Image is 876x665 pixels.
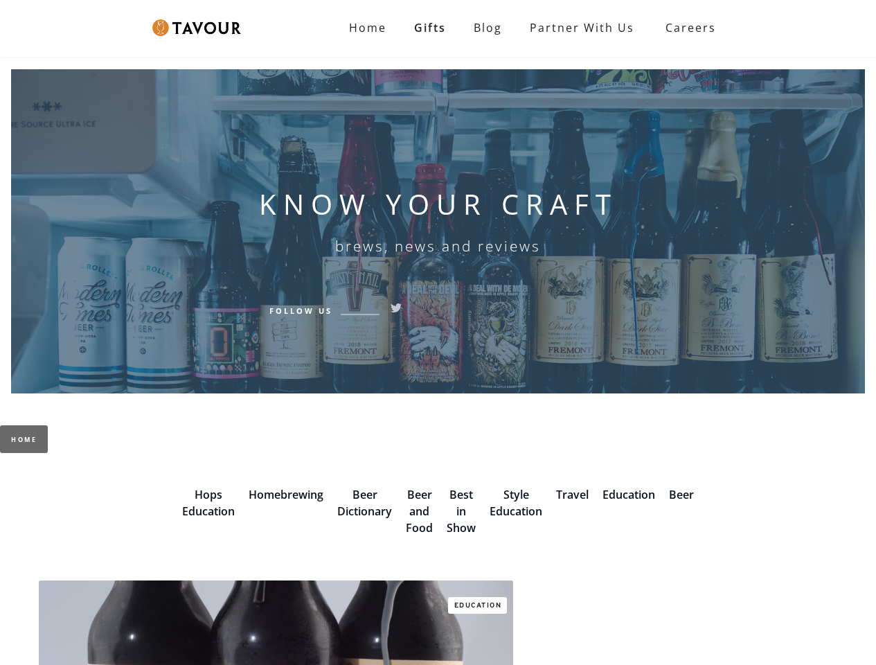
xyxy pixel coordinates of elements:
a: Travel [556,487,589,502]
a: Home [335,14,400,42]
a: Beer and Food [406,487,433,535]
a: Beer Dictionary [337,487,392,519]
strong: Careers [665,14,716,42]
a: Homebrewing [249,487,323,502]
h1: KNOW YOUR CRAFT [259,188,618,221]
h6: brews, news and reviews [335,238,541,254]
a: Blog [460,14,516,42]
a: Careers [648,8,726,47]
a: Style Education [490,487,542,519]
a: Education [602,487,655,502]
a: Hops Education [182,487,235,519]
a: Gifts [400,14,460,42]
a: Partner with Us [516,14,648,42]
a: Best in Show [447,487,476,535]
a: Education [448,597,508,614]
a: Beer [669,487,694,502]
h6: Follow Us [269,304,332,317]
strong: Home [349,20,386,35]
